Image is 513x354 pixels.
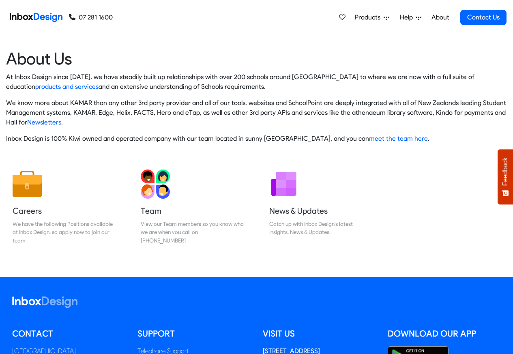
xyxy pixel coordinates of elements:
a: meet the team here [369,135,428,142]
h5: News & Updates [269,205,372,217]
span: Help [400,13,416,22]
div: View our Team members so you know who we are when you call on [PHONE_NUMBER] [141,220,244,245]
p: At Inbox Design since [DATE], we have steadily built up relationships with over 200 schools aroun... [6,72,507,92]
a: News & Updates Catch up with Inbox Design's latest Insights, News & Updates. [263,163,379,251]
span: Feedback [502,157,509,186]
a: 07 281 1600 [69,13,113,22]
a: Contact Us [460,10,507,25]
span: Products [355,13,384,22]
heading: About Us [6,48,507,69]
a: Products [352,9,392,26]
img: 2022_01_13_icon_team.svg [141,169,170,199]
div: We have the following Positions available at Inbox Design, so apply now to join our team [13,220,116,245]
a: About [429,9,451,26]
a: Newsletters [27,118,61,126]
a: Help [397,9,425,26]
a: Team View our Team members so you know who we are when you call on [PHONE_NUMBER] [134,163,250,251]
h5: Download our App [388,328,501,340]
p: Inbox Design is 100% Kiwi owned and operated company with our team located in sunny [GEOGRAPHIC_D... [6,134,507,144]
div: Catch up with Inbox Design's latest Insights, News & Updates. [269,220,372,236]
h5: Support [137,328,251,340]
img: 2022_01_13_icon_job.svg [13,169,42,199]
img: 2022_01_12_icon_newsletter.svg [269,169,298,199]
a: products and services [35,83,99,90]
h5: Visit us [263,328,376,340]
a: Careers We have the following Positions available at Inbox Design, so apply now to join our team [6,163,122,251]
img: logo_inboxdesign_white.svg [12,296,77,308]
h5: Team [141,205,244,217]
button: Feedback - Show survey [498,149,513,204]
p: We know more about KAMAR than any other 3rd party provider and all of our tools, websites and Sch... [6,98,507,127]
h5: Contact [12,328,125,340]
h5: Careers [13,205,116,217]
